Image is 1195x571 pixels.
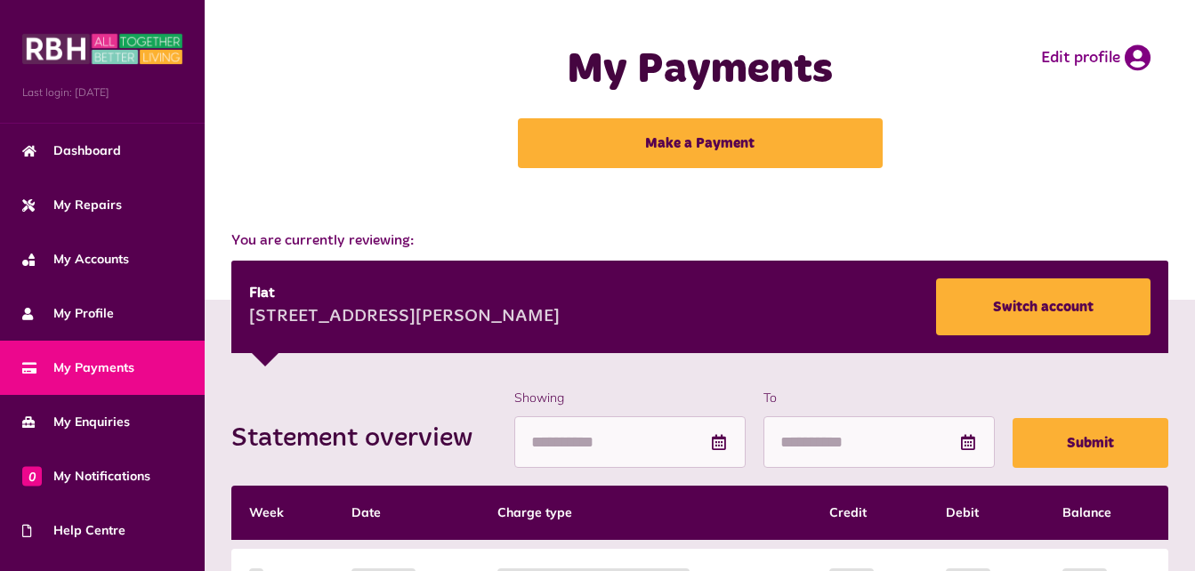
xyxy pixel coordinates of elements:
span: You are currently reviewing: [231,230,1168,252]
h1: My Payments [470,44,930,96]
div: [STREET_ADDRESS][PERSON_NAME] [249,304,560,331]
span: Dashboard [22,141,121,160]
span: My Payments [22,358,134,377]
span: My Repairs [22,196,122,214]
span: My Profile [22,304,114,323]
div: Flat [249,283,560,304]
span: My Notifications [22,467,150,486]
span: Last login: [DATE] [22,84,182,101]
span: My Enquiries [22,413,130,431]
span: 0 [22,466,42,486]
a: Switch account [936,278,1151,335]
img: MyRBH [22,31,182,67]
a: Make a Payment [518,118,883,168]
a: Edit profile [1041,44,1151,71]
span: My Accounts [22,250,129,269]
span: Help Centre [22,521,125,540]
